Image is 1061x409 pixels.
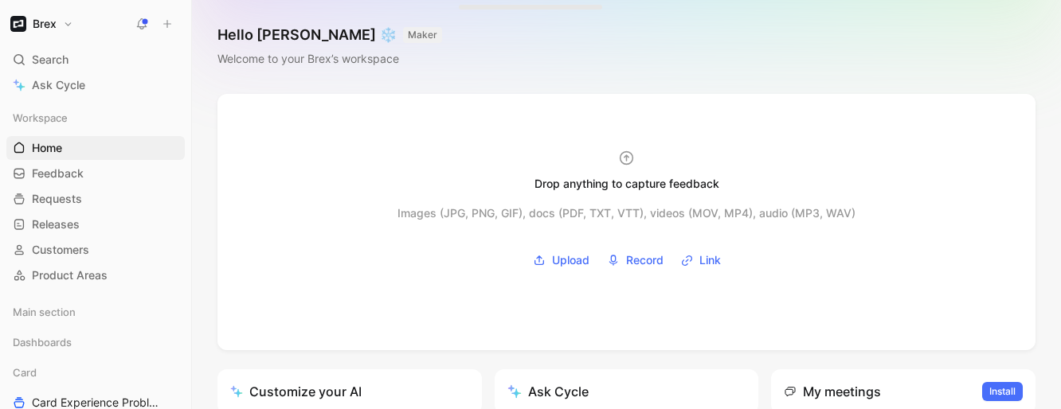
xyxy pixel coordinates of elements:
[552,251,589,270] span: Upload
[32,267,108,283] span: Product Areas
[6,330,185,359] div: Dashboards
[13,110,68,126] span: Workspace
[675,248,726,272] button: Link
[601,248,669,272] button: Record
[6,106,185,130] div: Workspace
[32,50,69,69] span: Search
[6,162,185,185] a: Feedback
[13,364,37,380] span: Card
[6,360,185,384] div: Card
[13,334,72,350] span: Dashboards
[6,73,185,97] a: Ask Cycle
[6,48,185,72] div: Search
[10,16,26,32] img: Brex
[6,300,185,329] div: Main section
[32,76,85,95] span: Ask Cycle
[32,166,84,181] span: Feedback
[6,263,185,287] a: Product Areas
[6,212,185,236] a: Releases
[6,238,185,262] a: Customers
[397,204,855,223] div: Images (JPG, PNG, GIF), docs (PDF, TXT, VTT), videos (MOV, MP4), audio (MP3, WAV)
[6,300,185,324] div: Main section
[13,304,76,320] span: Main section
[32,140,62,156] span: Home
[989,384,1016,399] span: Install
[230,382,362,401] div: Customize your AI
[626,251,664,270] span: Record
[527,248,595,272] button: Upload
[33,17,57,31] h1: Brex
[32,242,89,258] span: Customers
[217,25,442,45] h1: Hello [PERSON_NAME] ❄️
[982,382,1023,401] button: Install
[32,191,82,207] span: Requests
[6,330,185,354] div: Dashboards
[507,382,589,401] div: Ask Cycle
[217,49,442,68] div: Welcome to your Brex’s workspace
[699,251,721,270] span: Link
[403,27,442,43] button: MAKER
[784,382,881,401] div: My meetings
[534,174,719,193] div: Drop anything to capture feedback
[6,187,185,211] a: Requests
[32,216,80,232] span: Releases
[6,136,185,160] a: Home
[6,13,77,35] button: BrexBrex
